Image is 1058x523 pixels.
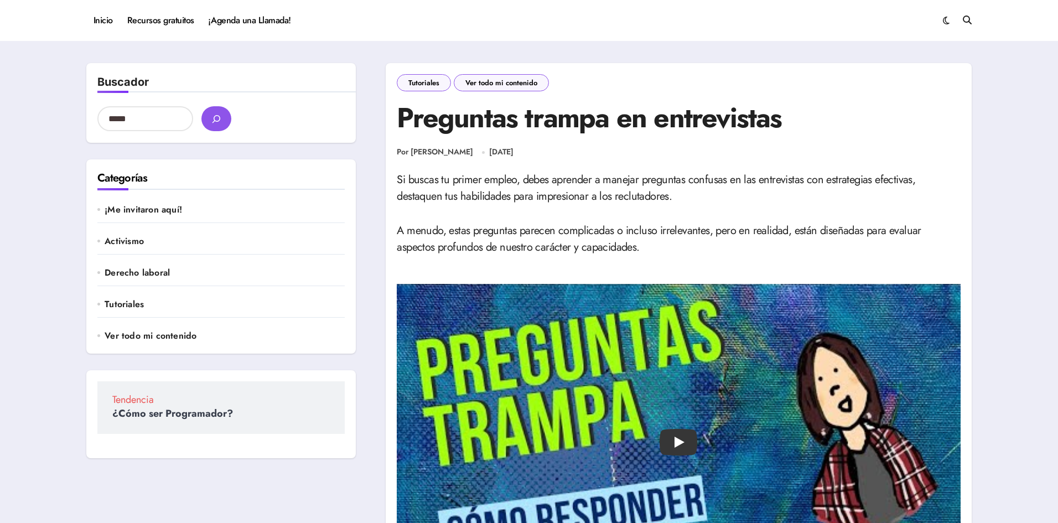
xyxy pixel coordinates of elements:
a: ¡Agenda una Llamada! [201,6,298,35]
a: [DATE] [489,147,514,158]
a: Inicio [86,6,120,35]
button: buscar [201,106,231,131]
a: Activismo [105,235,345,247]
a: Por [PERSON_NAME] [397,147,473,158]
a: Ver todo mi contenido [454,74,549,91]
a: ¿Cómo ser Programador? [112,406,233,421]
a: Derecho laboral [105,267,345,279]
h2: Categorías [97,170,345,186]
a: Recursos gratuitos [120,6,201,35]
span: Tendencia [112,395,330,405]
label: Buscador [97,75,149,89]
p: Si buscas tu primer empleo, debes aprender a manejar preguntas confusas en las entrevistas con es... [397,172,961,205]
a: Ver todo mi contenido [105,330,345,342]
time: [DATE] [489,146,514,157]
a: Tutoriales [397,74,451,91]
p: A menudo, estas preguntas parecen complicadas o incluso irrelevantes, pero en realidad, están dis... [397,222,961,256]
a: Tutoriales [105,298,345,310]
h1: Preguntas trampa en entrevistas [397,100,961,136]
a: ¡Me invitaron aquí! [105,204,345,216]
